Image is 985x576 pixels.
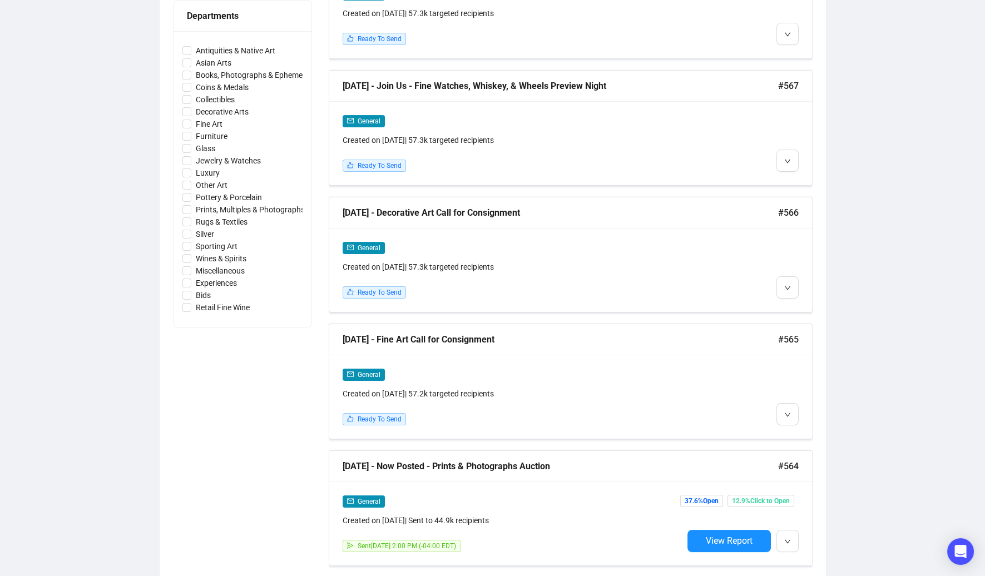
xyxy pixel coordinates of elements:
[343,332,778,346] div: [DATE] - Fine Art Call for Consignment
[784,31,791,38] span: down
[343,7,683,19] div: Created on [DATE] | 57.3k targeted recipients
[343,261,683,273] div: Created on [DATE] | 57.3k targeted recipients
[191,155,265,167] span: Jewelry & Watches
[358,244,380,252] span: General
[358,542,456,550] span: Sent [DATE] 2:00 PM (-04:00 EDT)
[358,35,402,43] span: Ready To Send
[347,415,354,422] span: like
[343,134,683,146] div: Created on [DATE] | 57.3k targeted recipients
[784,158,791,165] span: down
[347,498,354,504] span: mail
[778,459,799,473] span: #564
[343,206,778,220] div: [DATE] - Decorative Art Call for Consignment
[191,203,309,216] span: Prints, Multiples & Photographs
[191,93,239,106] span: Collectibles
[778,79,799,93] span: #567
[191,191,266,203] span: Pottery & Porcelain
[329,197,813,312] a: [DATE] - Decorative Art Call for Consignment#566mailGeneralCreated on [DATE]| 57.3k targeted reci...
[358,415,402,423] span: Ready To Send
[191,289,215,301] span: Bids
[191,252,251,265] span: Wines & Spirits
[358,117,380,125] span: General
[343,79,778,93] div: [DATE] - Join Us - Fine Watches, Whiskey, & Wheels Preview Night
[191,69,314,81] span: Books, Photographs & Ephemera
[358,289,402,296] span: Ready To Send
[784,538,791,545] span: down
[343,388,683,400] div: Created on [DATE] | 57.2k targeted recipients
[347,162,354,168] span: like
[358,498,380,505] span: General
[191,142,220,155] span: Glass
[347,371,354,378] span: mail
[784,285,791,291] span: down
[191,57,236,69] span: Asian Arts
[191,44,280,57] span: Antiquities & Native Art
[329,324,813,439] a: [DATE] - Fine Art Call for Consignment#565mailGeneralCreated on [DATE]| 57.2k targeted recipients...
[191,106,253,118] span: Decorative Arts
[784,411,791,418] span: down
[191,277,241,289] span: Experiences
[191,240,242,252] span: Sporting Art
[778,332,799,346] span: #565
[347,289,354,295] span: like
[191,216,252,228] span: Rugs & Textiles
[191,118,227,130] span: Fine Art
[191,179,232,191] span: Other Art
[727,495,794,507] span: 12.9% Click to Open
[687,530,771,552] button: View Report
[706,535,753,546] span: View Report
[347,35,354,42] span: like
[358,162,402,170] span: Ready To Send
[329,450,813,566] a: [DATE] - Now Posted - Prints & Photographs Auction#564mailGeneralCreated on [DATE]| Sent to 44.9k...
[191,130,232,142] span: Furniture
[191,167,224,179] span: Luxury
[680,495,723,507] span: 37.6% Open
[947,538,974,565] div: Open Intercom Messenger
[347,244,354,251] span: mail
[191,301,254,314] span: Retail Fine Wine
[187,9,298,23] div: Departments
[191,81,253,93] span: Coins & Medals
[329,70,813,186] a: [DATE] - Join Us - Fine Watches, Whiskey, & Wheels Preview Night#567mailGeneralCreated on [DATE]|...
[191,265,249,277] span: Miscellaneous
[358,371,380,379] span: General
[343,514,683,527] div: Created on [DATE] | Sent to 44.9k recipients
[343,459,778,473] div: [DATE] - Now Posted - Prints & Photographs Auction
[191,228,219,240] span: Silver
[778,206,799,220] span: #566
[347,542,354,549] span: send
[347,117,354,124] span: mail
